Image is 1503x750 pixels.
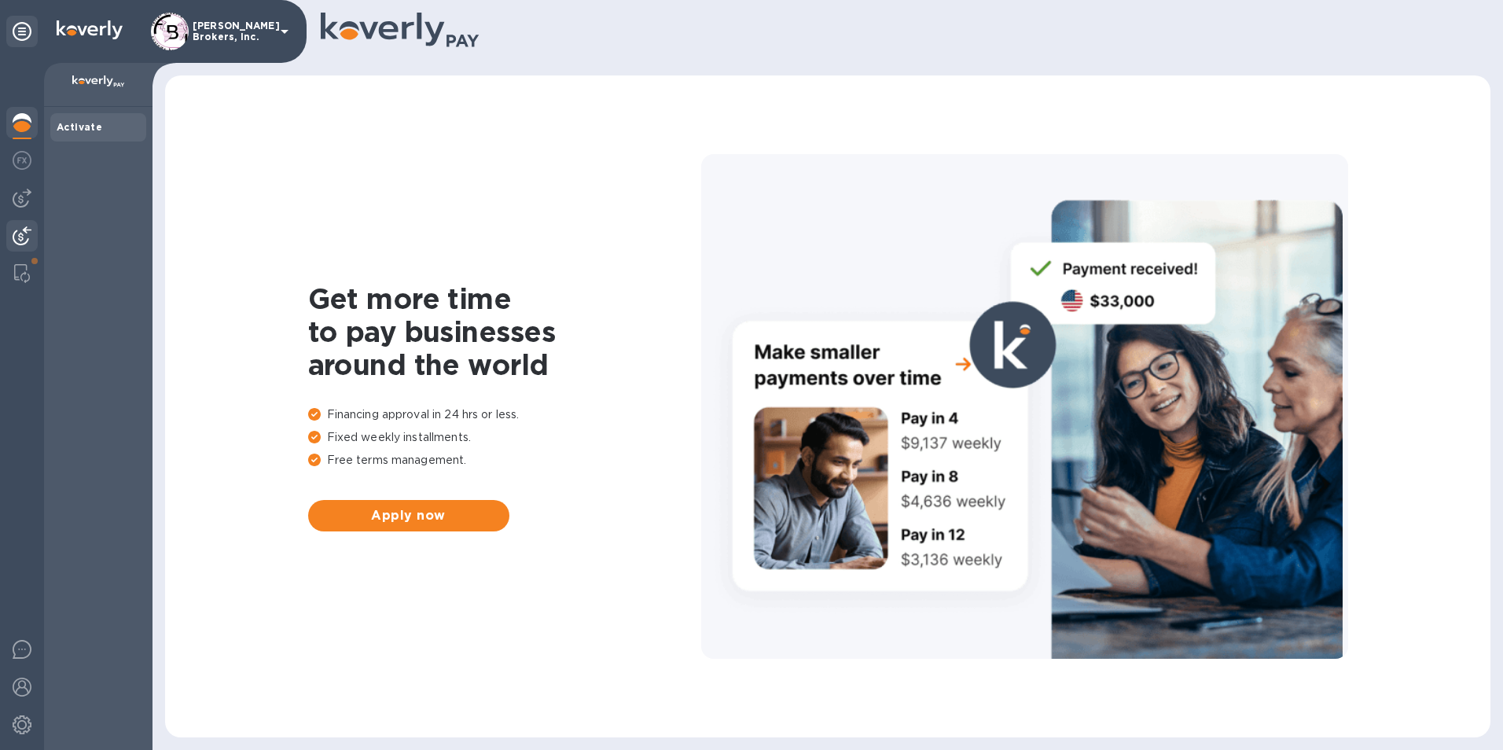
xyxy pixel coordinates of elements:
p: Financing approval in 24 hrs or less. [308,406,701,423]
p: Free terms management. [308,452,701,469]
span: Apply now [321,506,497,525]
p: [PERSON_NAME] Brokers, Inc. [193,20,271,42]
h1: Get more time to pay businesses around the world [308,282,701,381]
button: Apply now [308,500,509,531]
p: Fixed weekly installments. [308,429,701,446]
div: Unpin categories [6,16,38,47]
b: Activate [57,121,102,133]
img: Foreign exchange [13,151,31,170]
img: Logo [57,20,123,39]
